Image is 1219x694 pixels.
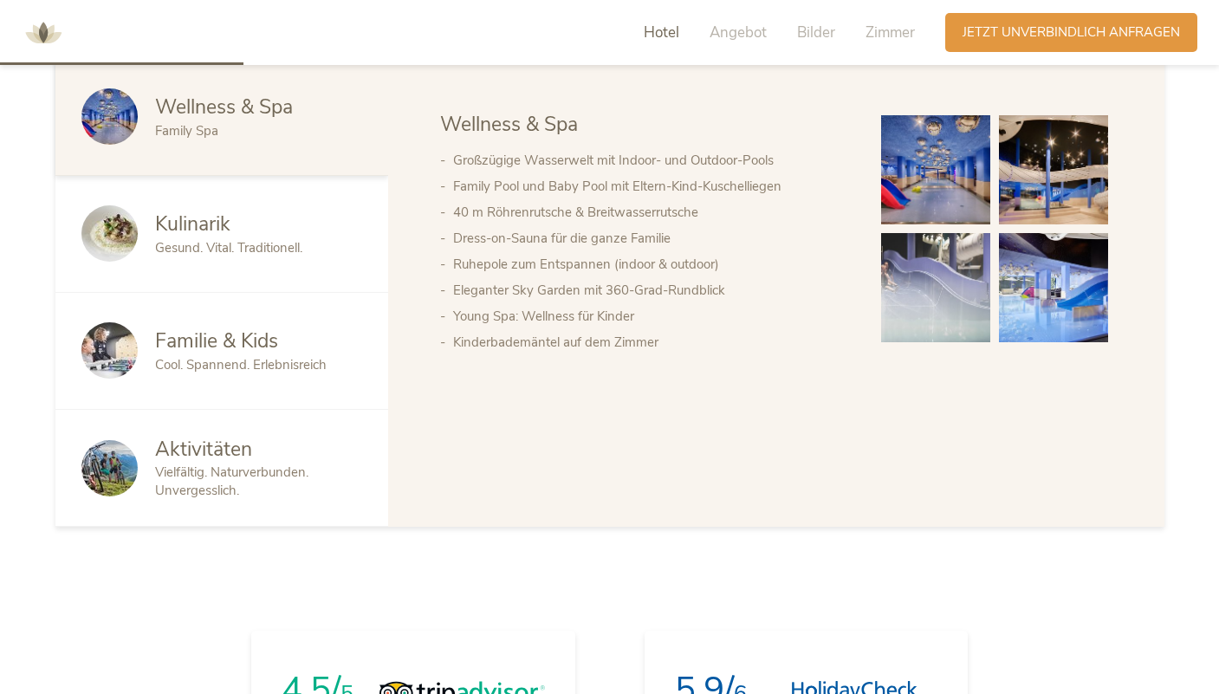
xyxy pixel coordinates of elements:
[155,239,302,256] span: Gesund. Vital. Traditionell.
[797,23,835,42] span: Bilder
[453,251,846,277] li: Ruhepole zum Entspannen (indoor & outdoor)
[17,26,69,38] a: AMONTI & LUNARIS Wellnessresort
[710,23,767,42] span: Angebot
[453,199,846,225] li: 40 m Röhrenrutsche & Breitwasserrutsche
[453,329,846,355] li: Kinderbademäntel auf dem Zimmer
[440,111,578,138] span: Wellness & Spa
[453,147,846,173] li: Großzügige Wasserwelt mit Indoor- und Outdoor-Pools
[644,23,679,42] span: Hotel
[453,303,846,329] li: Young Spa: Wellness für Kinder
[453,173,846,199] li: Family Pool und Baby Pool mit Eltern-Kind-Kuschelliegen
[155,122,218,139] span: Family Spa
[453,225,846,251] li: Dress-on-Sauna für die ganze Familie
[155,94,293,120] span: Wellness & Spa
[155,211,230,237] span: Kulinarik
[155,356,327,373] span: Cool. Spannend. Erlebnisreich
[155,464,308,499] span: Vielfältig. Naturverbunden. Unvergesslich.
[866,23,915,42] span: Zimmer
[17,7,69,59] img: AMONTI & LUNARIS Wellnessresort
[155,328,278,354] span: Familie & Kids
[155,436,252,463] span: Aktivitäten
[963,23,1180,42] span: Jetzt unverbindlich anfragen
[453,277,846,303] li: Eleganter Sky Garden mit 360-Grad-Rundblick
